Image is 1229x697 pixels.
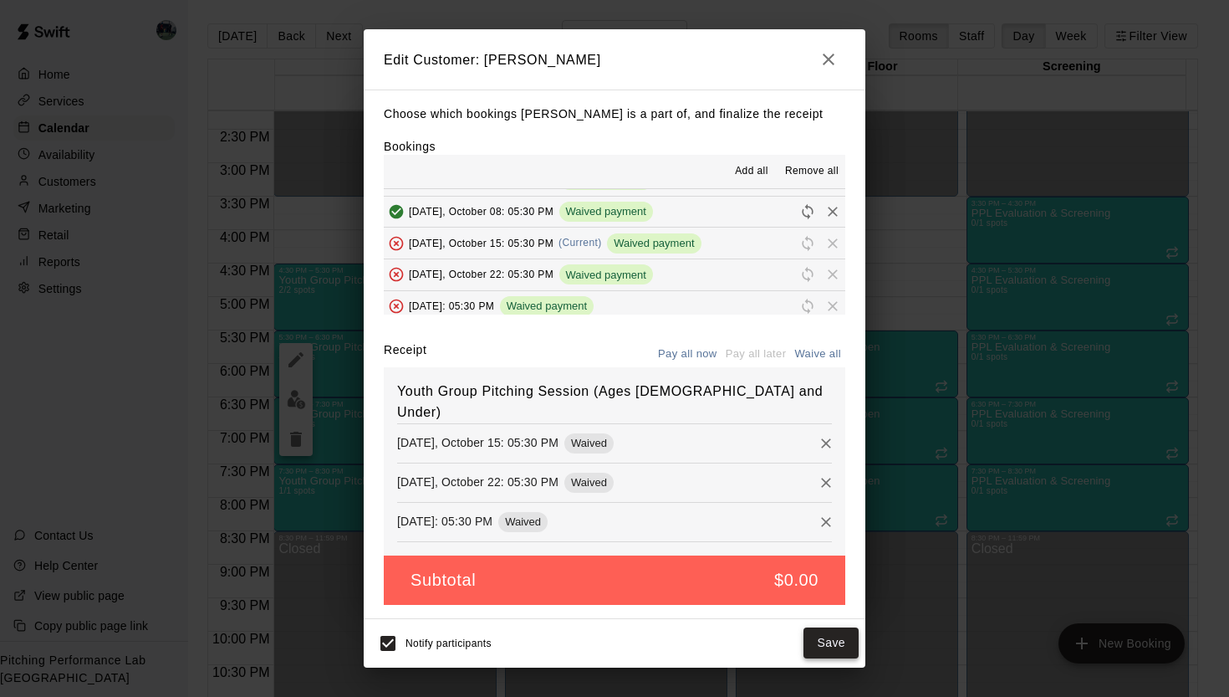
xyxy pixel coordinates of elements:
[795,299,820,311] span: Reschedule
[778,158,845,185] button: Remove all
[813,470,839,495] button: Remove
[820,236,845,249] span: Remove
[409,205,553,217] span: [DATE], October 08: 05:30 PM
[384,299,409,311] span: To be removed
[364,29,865,90] h2: Edit Customer: [PERSON_NAME]
[820,268,845,280] span: Remove
[559,205,653,218] span: Waived payment
[607,237,701,249] span: Waived payment
[725,158,778,185] button: Add all
[813,510,839,535] button: Remove
[558,237,602,249] span: (Current)
[790,341,845,367] button: Waive all
[774,569,818,592] h5: $0.00
[384,291,845,322] button: To be removed[DATE]: 05:30 PMWaived paymentRescheduleRemove
[409,269,553,280] span: [DATE], October 22: 05:30 PM
[803,628,859,659] button: Save
[397,381,832,423] h6: Youth Group Pitching Session (Ages [DEMOGRAPHIC_DATA] and Under)
[795,268,820,280] span: Reschedule
[564,437,614,449] span: Waived
[795,236,820,249] span: Reschedule
[820,299,845,311] span: Remove
[384,268,409,280] span: To be removed
[397,434,558,451] p: [DATE], October 15: 05:30 PM
[384,140,436,153] label: Bookings
[654,341,722,367] button: Pay all now
[500,300,594,312] span: Waived payment
[384,104,845,125] p: Choose which bookings [PERSON_NAME] is a part of, and finalize the receipt
[564,476,614,489] span: Waived
[820,204,845,217] span: Remove
[384,236,409,249] span: To be removed
[384,197,845,228] button: Added & Paid[DATE], October 08: 05:30 PMWaived paymentRescheduleRemove
[384,259,845,290] button: To be removed[DATE], October 22: 05:30 PMWaived paymentRescheduleRemove
[384,341,426,367] label: Receipt
[411,569,476,592] h5: Subtotal
[409,237,553,249] span: [DATE], October 15: 05:30 PM
[409,300,494,311] span: [DATE]: 05:30 PM
[795,204,820,217] span: Reschedule
[785,163,839,180] span: Remove all
[559,269,653,281] span: Waived payment
[813,431,839,456] button: Remove
[397,513,492,530] p: [DATE]: 05:30 PM
[735,163,768,180] span: Add all
[397,474,558,490] p: [DATE], October 22: 05:30 PM
[405,638,492,649] span: Notify participants
[384,228,845,259] button: To be removed[DATE], October 15: 05:30 PM(Current)Waived paymentRescheduleRemove
[498,515,548,528] span: Waived
[384,199,409,224] button: Added & Paid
